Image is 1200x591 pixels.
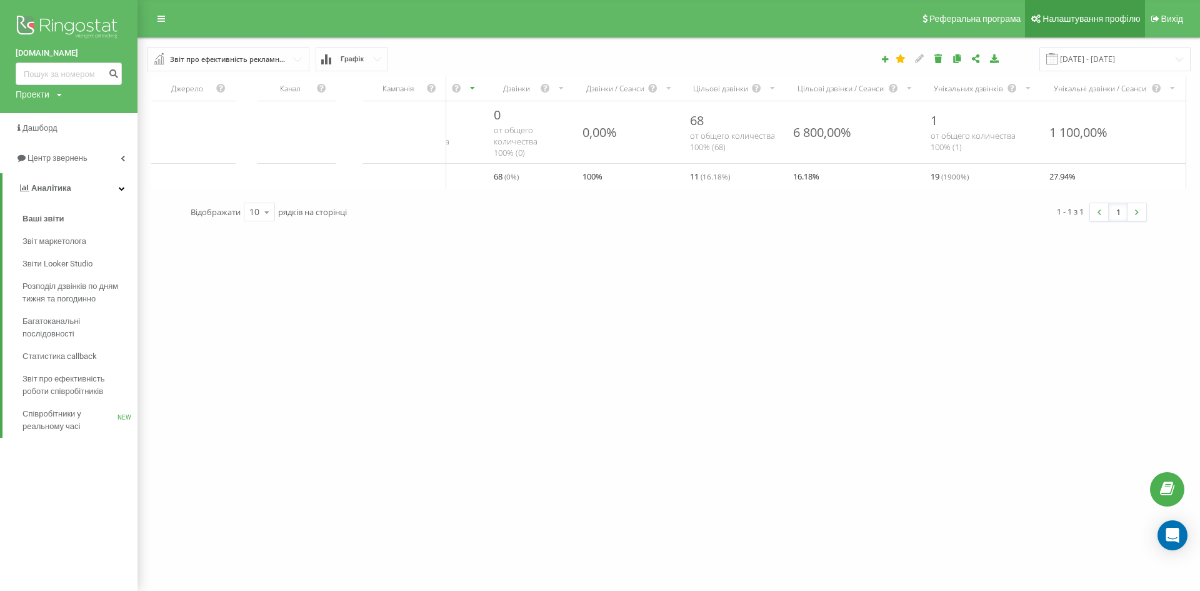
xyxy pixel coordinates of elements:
[582,169,602,184] span: 100 %
[931,83,1007,94] div: Унікальних дзвінків
[941,171,969,181] span: ( 1900 %)
[22,408,117,433] span: Співробітники у реальному часі
[793,169,819,184] span: 16.18 %
[191,206,241,218] span: Відображати
[1049,124,1107,141] div: 1 100,00%
[22,123,57,133] span: Дашборд
[931,130,1016,153] span: от общего количества 100% ( 1 )
[16,63,122,85] input: Пошук за номером
[159,83,216,94] div: Джерело
[989,54,1000,63] i: Завантажити звіт
[22,280,131,305] span: Розподіл дзвінків по дням тижня та погодинно
[22,208,137,230] a: Ваші звіти
[494,169,519,184] span: 68
[341,55,364,63] span: Графік
[1049,169,1076,184] span: 27.94 %
[690,169,730,184] span: 11
[971,54,981,63] i: Поділитися налаштуваннями звіту
[690,112,704,129] span: 68
[16,88,49,101] div: Проекти
[952,54,962,63] i: Копіювати звіт
[16,13,122,44] img: Ringostat logo
[494,83,540,94] div: Дзвінки
[151,76,1186,189] div: scrollable content
[316,47,387,71] button: Графік
[494,124,537,158] span: от общего количества 100% ( 0 )
[249,206,259,218] div: 10
[22,368,137,403] a: Звіт про ефективність роботи співробітників
[881,55,889,63] i: Створити звіт
[22,403,137,438] a: Співробітники у реальному часіNEW
[22,275,137,310] a: Розподіл дзвінків по дням тижня та погодинно
[690,130,775,153] span: от общего количества 100% ( 68 )
[22,235,86,248] span: Звіт маркетолога
[1057,205,1084,218] div: 1 - 1 з 1
[22,310,137,345] a: Багатоканальні послідовності
[22,345,137,368] a: Статистика callback
[494,106,501,123] span: 0
[22,253,137,275] a: Звіти Looker Studio
[2,173,137,203] a: Аналiтика
[22,350,97,363] span: Статистика callback
[504,171,519,181] span: ( 0 %)
[933,54,944,63] i: Видалити звіт
[22,230,137,253] a: Звіт маркетолога
[690,83,751,94] div: Цільові дзвінки
[370,83,426,94] div: Кампанія
[931,112,937,129] span: 1
[793,83,887,94] div: Цільові дзвінки / Сеанси
[1042,14,1140,24] span: Налаштування профілю
[582,124,617,141] div: 0,00%
[896,54,906,63] i: Цей звіт буде завантажено першим при відкритті Аналітики. Ви можете призначити будь-який інший ва...
[27,153,87,163] span: Центр звернень
[170,53,287,66] div: Звіт про ефективність рекламних кампаній
[1161,14,1183,24] span: Вихід
[929,14,1021,24] span: Реферальна програма
[582,83,647,94] div: Дзвінки / Сеанси
[31,183,71,193] span: Аналiтика
[931,169,969,184] span: 19
[22,258,92,270] span: Звіти Looker Studio
[16,47,122,59] a: [DOMAIN_NAME]
[914,54,925,63] i: Редагувати звіт
[264,83,316,94] div: Канал
[1157,520,1187,550] div: Open Intercom Messenger
[22,213,64,225] span: Ваші звіти
[1109,203,1127,221] a: 1
[793,124,851,141] div: 6 800,00%
[701,171,730,181] span: ( 16.18 %)
[278,206,347,218] span: рядків на сторінці
[22,373,131,398] span: Звіт про ефективність роботи співробітників
[1049,83,1151,94] div: Унікальні дзвінки / Сеанси
[22,315,131,340] span: Багатоканальні послідовності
